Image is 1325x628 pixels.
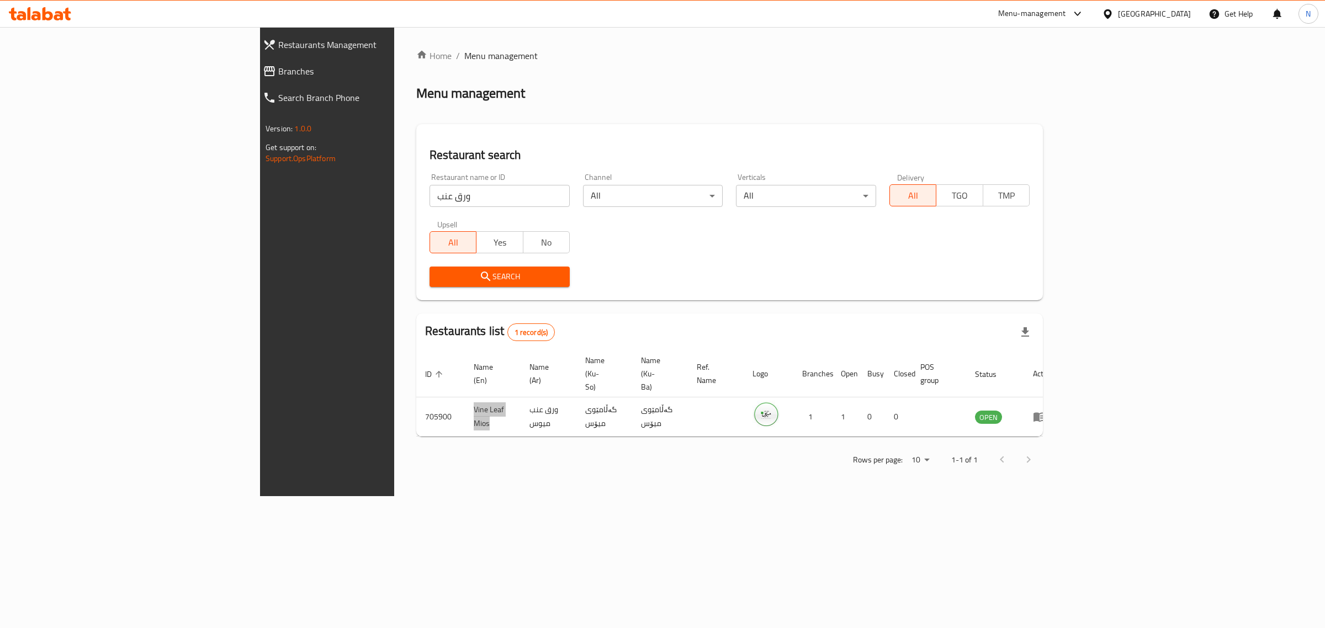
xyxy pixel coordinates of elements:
[476,231,523,253] button: Yes
[793,350,832,397] th: Branches
[1024,350,1062,397] th: Action
[416,350,1062,437] table: enhanced table
[521,397,576,437] td: ورق عنب ميوس
[523,231,570,253] button: No
[529,360,563,387] span: Name (Ar)
[975,368,1011,381] span: Status
[278,38,473,51] span: Restaurants Management
[507,323,555,341] div: Total records count
[278,65,473,78] span: Branches
[528,235,565,251] span: No
[425,368,446,381] span: ID
[430,147,1030,163] h2: Restaurant search
[793,397,832,437] td: 1
[885,397,911,437] td: 0
[464,49,538,62] span: Menu management
[481,235,518,251] span: Yes
[583,185,723,207] div: All
[430,267,570,287] button: Search
[278,91,473,104] span: Search Branch Phone
[416,49,1043,62] nav: breadcrumb
[907,452,934,469] div: Rows per page:
[894,188,932,204] span: All
[983,184,1030,206] button: TMP
[885,350,911,397] th: Closed
[975,411,1002,424] span: OPEN
[434,235,472,251] span: All
[998,7,1066,20] div: Menu-management
[951,453,978,467] p: 1-1 of 1
[752,401,780,428] img: Vine Leaf Mios
[988,188,1025,204] span: TMP
[430,185,570,207] input: Search for restaurant name or ID..
[576,397,632,437] td: گەڵامێوی میۆس
[254,58,481,84] a: Branches
[697,360,730,387] span: Ref. Name
[1033,410,1053,423] div: Menu
[254,31,481,58] a: Restaurants Management
[832,397,858,437] td: 1
[1012,319,1038,345] div: Export file
[254,84,481,111] a: Search Branch Phone
[858,350,885,397] th: Busy
[1118,8,1191,20] div: [GEOGRAPHIC_DATA]
[585,354,619,393] span: Name (Ku-So)
[266,121,293,136] span: Version:
[474,360,507,387] span: Name (En)
[465,397,521,437] td: Vine Leaf Mios
[920,360,953,387] span: POS group
[266,140,316,155] span: Get support on:
[294,121,311,136] span: 1.0.0
[853,453,903,467] p: Rows per page:
[430,231,476,253] button: All
[858,397,885,437] td: 0
[936,184,983,206] button: TGO
[632,397,688,437] td: گەڵامێوی میۆس
[1306,8,1311,20] span: N
[438,270,561,284] span: Search
[437,220,458,228] label: Upsell
[508,327,555,338] span: 1 record(s)
[744,350,793,397] th: Logo
[425,323,555,341] h2: Restaurants list
[736,185,876,207] div: All
[941,188,978,204] span: TGO
[832,350,858,397] th: Open
[889,184,936,206] button: All
[266,151,336,166] a: Support.OpsPlatform
[641,354,675,393] span: Name (Ku-Ba)
[897,173,925,181] label: Delivery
